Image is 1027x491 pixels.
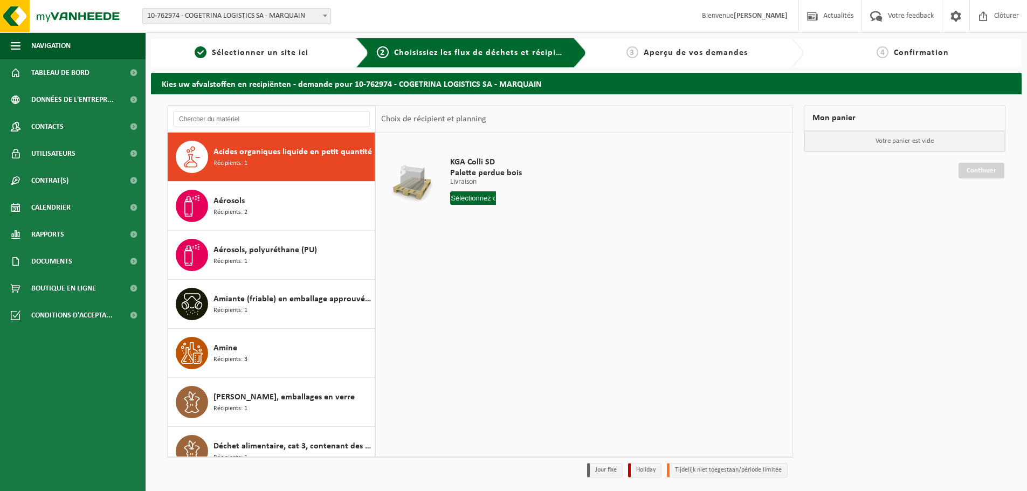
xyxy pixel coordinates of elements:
span: 3 [626,46,638,58]
span: Documents [31,248,72,275]
span: Calendrier [31,194,71,221]
span: Contacts [31,113,64,140]
button: [PERSON_NAME], emballages en verre Récipients: 1 [168,378,375,427]
input: Sélectionnez date [450,191,496,205]
span: Rapports [31,221,64,248]
span: 1 [195,46,206,58]
span: Déchet alimentaire, cat 3, contenant des produits d'origine animale, emballage synthétique [213,440,372,453]
span: Récipients: 1 [213,453,247,463]
button: Déchet alimentaire, cat 3, contenant des produits d'origine animale, emballage synthétique Récipi... [168,427,375,476]
a: Continuer [959,163,1004,178]
button: Aérosols Récipients: 2 [168,182,375,231]
div: Choix de récipient et planning [376,106,492,133]
span: Aérosols, polyuréthane (PU) [213,244,317,257]
span: KGA Colli SD [450,157,542,168]
span: Aérosols [213,195,245,208]
span: Données de l'entrepr... [31,86,114,113]
span: Conditions d'accepta... [31,302,113,329]
span: Récipients: 1 [213,158,247,169]
button: Acides organiques liquide en petit quantité Récipients: 1 [168,133,375,182]
span: Choisissiez les flux de déchets et récipients [394,49,574,57]
p: Votre panier est vide [804,131,1005,151]
button: Aérosols, polyuréthane (PU) Récipients: 1 [168,231,375,280]
span: Confirmation [894,49,949,57]
span: Amine [213,342,237,355]
span: Récipients: 2 [213,208,247,218]
span: Boutique en ligne [31,275,96,302]
span: 10-762974 - COGETRINA LOGISTICS SA - MARQUAIN [142,8,331,24]
span: Récipients: 1 [213,404,247,414]
li: Tijdelijk niet toegestaan/période limitée [667,463,788,478]
p: Livraison [450,178,542,186]
div: Mon panier [804,105,1005,131]
span: Amiante (friable) en emballage approuvé UN [213,293,372,306]
li: Jour fixe [587,463,623,478]
strong: [PERSON_NAME] [734,12,788,20]
span: Récipients: 1 [213,306,247,316]
span: 10-762974 - COGETRINA LOGISTICS SA - MARQUAIN [143,9,330,24]
span: 4 [877,46,888,58]
span: Navigation [31,32,71,59]
span: Palette perdue bois [450,168,542,178]
span: Utilisateurs [31,140,75,167]
span: 2 [377,46,389,58]
span: [PERSON_NAME], emballages en verre [213,391,355,404]
button: Amine Récipients: 3 [168,329,375,378]
span: Récipients: 3 [213,355,247,365]
h2: Kies uw afvalstoffen en recipiënten - demande pour 10-762974 - COGETRINA LOGISTICS SA - MARQUAIN [151,73,1022,94]
span: Aperçu de vos demandes [644,49,748,57]
li: Holiday [628,463,661,478]
span: Sélectionner un site ici [212,49,308,57]
button: Amiante (friable) en emballage approuvé UN Récipients: 1 [168,280,375,329]
input: Chercher du matériel [173,111,370,127]
a: 1Sélectionner un site ici [156,46,347,59]
span: Contrat(s) [31,167,68,194]
span: Tableau de bord [31,59,89,86]
span: Récipients: 1 [213,257,247,267]
span: Acides organiques liquide en petit quantité [213,146,372,158]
